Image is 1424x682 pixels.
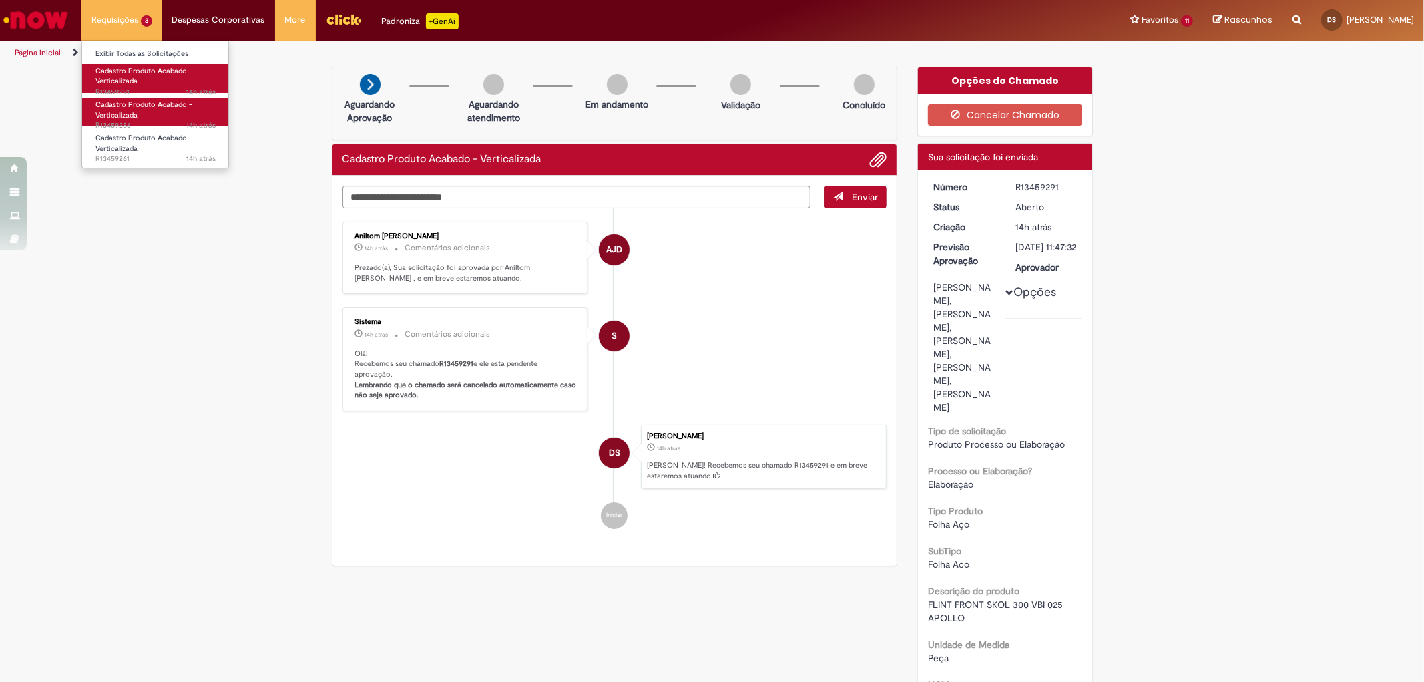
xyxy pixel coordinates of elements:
span: S [612,320,617,352]
img: img-circle-grey.png [483,74,504,95]
li: Douglas Santos Da Silva [342,425,887,489]
p: Aguardando atendimento [461,98,526,124]
dt: Previsão Aprovação [923,240,1005,267]
img: arrow-next.png [360,74,381,95]
b: Unidade de Medida [928,639,1009,651]
p: Aguardando Aprovação [338,98,403,124]
p: Prezado(a), Sua solicitação foi aprovada por Aniltom [PERSON_NAME] , e em breve estaremos atuando. [355,263,577,283]
p: Em andamento [585,98,648,111]
time: 28/08/2025 16:47:44 [365,331,389,339]
p: Validação [721,98,760,112]
div: Padroniza [382,13,459,29]
img: img-circle-grey.png [854,74,875,95]
span: Favoritos [1142,13,1178,27]
h2: Cadastro Produto Acabado - Verticalizada Histórico de tíquete [342,154,541,166]
div: Aniltom Jose De Melo [599,234,630,265]
button: Cancelar Chamado [928,104,1082,126]
div: Opções do Chamado [918,67,1092,94]
img: click_logo_yellow_360x200.png [326,9,362,29]
a: Aberto R13459261 : Cadastro Produto Acabado - Verticalizada [82,131,229,160]
textarea: Digite sua mensagem aqui... [342,186,811,208]
span: 14h atrás [186,87,216,97]
time: 28/08/2025 16:47:32 [657,444,680,452]
div: [PERSON_NAME], [PERSON_NAME], [PERSON_NAME], [PERSON_NAME], [PERSON_NAME] [933,281,995,414]
span: 14h atrás [186,154,216,164]
b: R13459291 [440,359,474,369]
span: Despesas Corporativas [172,13,265,27]
a: Rascunhos [1213,14,1272,27]
div: R13459291 [1015,180,1078,194]
span: FLINT FRONT SKOL 300 VBI 025 APOLLO [928,599,1065,624]
span: Cadastro Produto Acabado - Verticalizada [95,100,192,120]
div: [DATE] 11:47:32 [1015,240,1078,254]
span: [PERSON_NAME] [1347,14,1414,25]
a: Exibir Todas as Solicitações [82,47,229,61]
span: 14h atrás [365,331,389,339]
div: Douglas Santos Da Silva [599,438,630,468]
ul: Requisições [81,40,229,168]
div: Aberto [1015,200,1078,214]
button: Enviar [824,186,887,208]
a: Aberto R13459286 : Cadastro Produto Acabado - Verticalizada [82,98,229,126]
b: Descrição do produto [928,585,1019,597]
span: R13459286 [95,120,216,131]
p: [PERSON_NAME]! Recebemos seu chamado R13459291 e em breve estaremos atuando. [647,460,879,481]
b: Processo ou Elaboração? [928,465,1032,477]
span: 3 [141,15,152,27]
b: Lembrando que o chamado será cancelado automaticamente caso não seja aprovado. [355,380,579,401]
img: ServiceNow [1,7,70,33]
b: SubTipo [928,545,961,557]
span: 11 [1181,15,1193,27]
span: Folha Aco [928,558,969,570]
span: 14h atrás [365,244,389,252]
dt: Número [923,180,1005,194]
p: +GenAi [426,13,459,29]
div: System [599,321,630,351]
span: DS [1328,15,1337,24]
p: Olá! Recebemos seu chamado e ele esta pendente aprovação. [355,349,577,401]
div: Sistema [355,318,577,326]
time: 28/08/2025 17:08:24 [365,244,389,252]
span: R13459291 [95,87,216,98]
img: img-circle-grey.png [730,74,751,95]
div: Aniltom [PERSON_NAME] [355,232,577,240]
div: 28/08/2025 16:47:32 [1015,220,1078,234]
dt: Status [923,200,1005,214]
b: Tipo Produto [928,505,983,517]
a: Página inicial [15,47,61,58]
img: img-circle-grey.png [607,74,628,95]
span: Cadastro Produto Acabado - Verticalizada [95,133,192,154]
span: Produto Processo ou Elaboração [928,438,1065,450]
span: Elaboração [928,478,973,490]
span: 14h atrás [186,120,216,130]
span: DS [609,437,620,469]
dt: Criação [923,220,1005,234]
div: [PERSON_NAME] [647,432,879,440]
p: Concluído [843,98,885,112]
span: Folha Aço [928,518,969,530]
ul: Histórico de tíquete [342,208,887,542]
span: Enviar [852,191,878,203]
small: Comentários adicionais [405,242,491,254]
span: Peça [928,652,949,664]
span: AJD [606,234,622,266]
span: R13459261 [95,154,216,164]
small: Comentários adicionais [405,329,491,340]
span: Requisições [91,13,138,27]
button: Adicionar anexos [869,151,887,168]
span: Rascunhos [1224,13,1272,26]
a: Aberto R13459291 : Cadastro Produto Acabado - Verticalizada [82,64,229,93]
span: Sua solicitação foi enviada [928,151,1038,163]
dt: Aprovador [1005,261,1088,274]
span: 14h atrás [1015,221,1051,233]
b: Tipo de solicitação [928,425,1006,437]
span: More [285,13,306,27]
ul: Trilhas de página [10,41,939,65]
span: 14h atrás [657,444,680,452]
span: Cadastro Produto Acabado - Verticalizada [95,66,192,87]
